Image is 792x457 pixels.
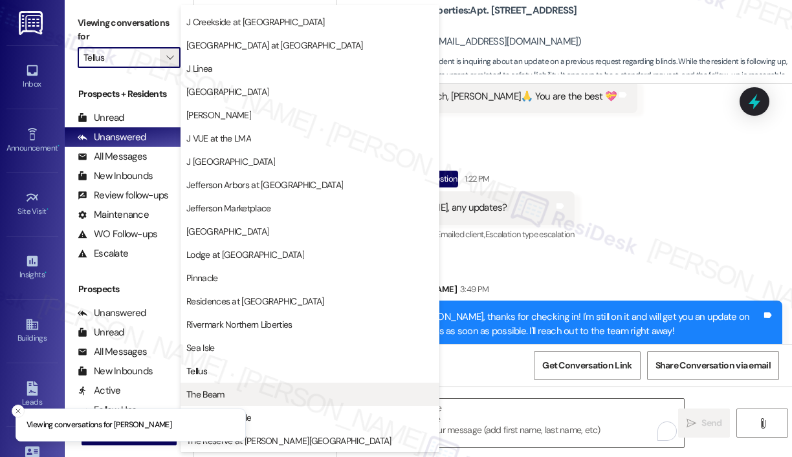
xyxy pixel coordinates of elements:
[344,4,602,32] b: Rivermark Northern Liberties: Apt. [STREET_ADDRESS][PERSON_NAME]
[186,16,325,28] span: J Creekside at [GEOGRAPHIC_DATA]
[78,306,146,320] div: Unanswered
[166,52,173,63] i: 
[186,85,269,98] span: [GEOGRAPHIC_DATA]
[65,87,193,101] div: Prospects + Residents
[78,384,121,398] div: Active
[368,90,617,103] div: Thank you so much, [PERSON_NAME]🙏 You are the best 💝
[485,229,575,240] span: Escalation type escalation
[78,169,153,183] div: New Inbounds
[678,409,730,438] button: Send
[177,127,193,147] div: (1)
[186,295,324,308] span: Residences at [GEOGRAPHIC_DATA]
[461,172,489,186] div: 1:22 PM
[47,205,49,214] span: •
[6,59,58,94] a: Inbox
[344,35,582,48] div: [PERSON_NAME]. ([EMAIL_ADDRESS][DOMAIN_NAME])
[542,359,632,372] span: Get Conversation Link
[655,359,771,372] span: Share Conversation via email
[78,208,149,222] div: Maintenance
[83,47,160,68] input: All communities
[78,131,146,144] div: Unanswered
[78,345,147,359] div: All Messages
[534,351,640,380] button: Get Conversation Link
[78,247,128,260] div: Escalate
[357,113,637,132] div: Tagged as:
[701,416,721,430] span: Send
[357,171,575,191] div: [PERSON_NAME]
[457,282,489,296] div: 3:49 PM
[78,111,124,125] div: Unread
[45,268,47,277] span: •
[758,418,767,429] i: 
[27,420,171,431] p: Viewing conversations for [PERSON_NAME]
[12,405,25,418] button: Close toast
[186,132,251,145] span: J VUE at the LMA
[186,178,343,191] span: Jefferson Arbors at [GEOGRAPHIC_DATA]
[368,201,507,215] div: Hi [PERSON_NAME], any updates?
[78,189,168,202] div: Review follow-ups
[186,341,214,354] span: Sea Isle
[186,248,304,261] span: Lodge at [GEOGRAPHIC_DATA]
[78,365,153,378] div: New Inbounds
[344,399,684,447] textarea: To enrich screen reader interactions, please activate Accessibility in Grammarly extension settings
[687,418,696,429] i: 
[186,225,269,238] span: [GEOGRAPHIC_DATA]
[19,11,45,35] img: ResiDesk Logo
[392,282,782,301] div: [PERSON_NAME]
[186,388,224,401] span: The Beam
[78,150,147,164] div: All Messages
[436,229,485,240] span: Emailed client ,
[186,434,391,447] span: The Reserve at [PERSON_NAME][GEOGRAPHIC_DATA]
[58,142,60,151] span: •
[186,271,217,284] span: Pinnacle
[186,109,251,122] span: [PERSON_NAME]
[186,365,207,377] span: Tellus
[344,55,792,83] span: : The resident is inquiring about an update on a previous request regarding blinds. While the res...
[357,225,575,244] div: Tagged as:
[78,13,181,47] label: Viewing conversations for
[647,351,779,380] button: Share Conversation via email
[6,187,58,222] a: Site Visit •
[186,62,212,75] span: J Linea
[186,155,275,168] span: J [GEOGRAPHIC_DATA]
[403,310,762,338] div: Hi [PERSON_NAME], thanks for checking in! I'm still on it and will get you an update on the blind...
[78,228,157,241] div: WO Follow-ups
[78,326,124,339] div: Unread
[424,171,459,187] div: Question
[6,314,58,348] a: Buildings
[65,282,193,296] div: Prospects
[6,250,58,285] a: Insights •
[186,318,292,331] span: Rivermark Northern Liberties
[186,202,270,215] span: Jefferson Marketplace
[186,39,362,52] span: [GEOGRAPHIC_DATA] at [GEOGRAPHIC_DATA]
[6,377,58,412] a: Leads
